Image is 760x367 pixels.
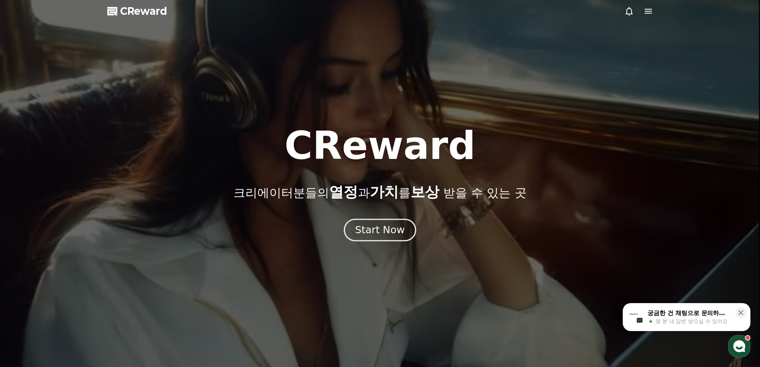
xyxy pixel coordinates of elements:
[344,218,416,241] button: Start Now
[329,184,358,200] span: 열정
[2,253,53,273] a: 홈
[355,223,405,237] div: Start Now
[103,253,153,273] a: 설정
[345,227,415,235] a: Start Now
[370,184,399,200] span: 가치
[53,253,103,273] a: 대화
[120,5,167,18] span: CReward
[25,265,30,272] span: 홈
[284,127,476,165] h1: CReward
[107,5,167,18] a: CReward
[233,184,526,200] p: 크리에이터분들의 과 를 받을 수 있는 곳
[73,266,83,272] span: 대화
[123,265,133,272] span: 설정
[411,184,439,200] span: 보상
